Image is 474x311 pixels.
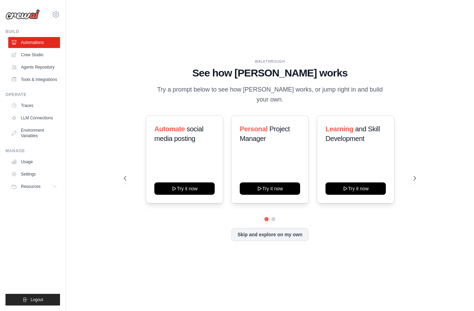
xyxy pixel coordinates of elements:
button: Try it now [154,182,215,195]
a: Settings [8,169,60,180]
button: Try it now [325,182,386,195]
span: Logout [31,297,43,302]
a: Usage [8,156,60,167]
span: Learning [325,125,353,133]
p: Try a prompt below to see how [PERSON_NAME] works, or jump right in and build your own. [155,85,385,105]
button: Try it now [240,182,300,195]
a: Tools & Integrations [8,74,60,85]
button: Skip and explore on my own [232,228,308,241]
a: Crew Studio [8,49,60,60]
span: Automate [154,125,185,133]
button: Logout [5,294,60,306]
div: Operate [5,92,60,97]
a: Agents Repository [8,62,60,73]
a: Automations [8,37,60,48]
div: Build [5,29,60,34]
div: Manage [5,148,60,154]
a: Traces [8,100,60,111]
div: WALKTHROUGH [124,59,416,64]
span: Resources [21,184,40,189]
h1: See how [PERSON_NAME] works [124,67,416,79]
span: Personal [240,125,268,133]
span: social media posting [154,125,203,142]
span: and Skill Development [325,125,380,142]
a: Environment Variables [8,125,60,141]
img: Logo [5,9,40,20]
a: LLM Connections [8,112,60,123]
button: Resources [8,181,60,192]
